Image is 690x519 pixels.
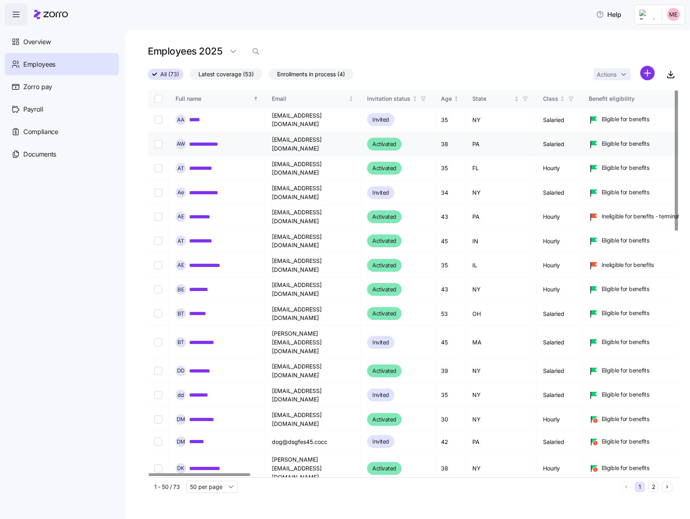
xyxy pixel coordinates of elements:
[178,166,184,171] span: A T
[441,94,452,103] div: Age
[5,53,119,75] a: Employees
[154,338,162,346] input: Select record 10
[435,407,466,431] td: 30
[621,482,631,492] button: Previous page
[348,96,354,102] div: Not sorted
[602,188,649,196] span: Eligible for benefits
[537,383,582,407] td: Salaried
[177,439,185,444] span: D M
[154,415,162,423] input: Select record 13
[453,96,459,102] div: Not sorted
[372,285,396,294] span: Activated
[537,359,582,383] td: Salaried
[148,45,222,57] h1: Employees 2025
[367,94,410,103] div: Invitation status
[435,277,466,301] td: 43
[154,237,162,245] input: Select record 6
[537,277,582,301] td: Hourly
[537,253,582,277] td: Hourly
[265,359,361,383] td: [EMAIL_ADDRESS][DOMAIN_NAME]
[23,59,55,69] span: Employees
[648,482,659,492] button: 2
[596,10,621,19] span: Help
[5,120,119,143] a: Compliance
[435,253,466,277] td: 35
[435,326,466,359] td: 45
[602,366,649,374] span: Eligible for benefits
[537,181,582,205] td: Salaried
[178,214,184,219] span: A E
[537,205,582,229] td: Hourly
[466,108,537,132] td: NY
[265,181,361,205] td: [EMAIL_ADDRESS][DOMAIN_NAME]
[597,72,617,77] span: Actions
[435,229,466,253] td: 45
[590,6,628,22] button: Help
[602,164,649,172] span: Eligible for benefits
[154,164,162,172] input: Select record 3
[154,367,162,375] input: Select record 11
[178,393,184,398] span: d d
[537,132,582,156] td: Salaried
[277,69,345,79] span: Enrollments in process (4)
[23,127,58,137] span: Compliance
[177,368,184,373] span: D D
[177,466,184,471] span: D K
[559,96,565,102] div: Not sorted
[537,452,582,485] td: Hourly
[265,407,361,431] td: [EMAIL_ADDRESS][DOMAIN_NAME]
[639,10,655,19] img: Employer logo
[372,236,396,246] span: Activated
[160,69,179,79] span: All (73)
[640,66,655,80] svg: add icon
[602,285,649,293] span: Eligible for benefits
[178,311,184,316] span: B T
[466,302,537,326] td: OH
[635,482,645,492] button: 1
[466,359,537,383] td: NY
[23,149,56,159] span: Documents
[265,90,361,108] th: EmailNot sorted
[435,302,466,326] td: 53
[372,338,389,347] span: Invited
[154,140,162,148] input: Select record 2
[154,309,162,318] input: Select record 9
[5,143,119,165] a: Documents
[265,108,361,132] td: [EMAIL_ADDRESS][DOMAIN_NAME]
[435,181,466,205] td: 34
[372,309,396,318] span: Activated
[466,277,537,301] td: NY
[178,263,184,268] span: A E
[466,431,537,452] td: PA
[178,238,184,244] span: A T
[602,261,654,269] span: Ineligible for benefits
[154,213,162,221] input: Select record 5
[537,229,582,253] td: Hourly
[543,94,558,103] div: Class
[602,438,649,446] span: Eligible for benefits
[435,452,466,485] td: 38
[154,438,162,446] input: Select record 14
[154,95,162,103] input: Select all records
[5,31,119,53] a: Overview
[178,190,184,195] span: A e
[472,94,512,103] div: State
[154,285,162,293] input: Select record 8
[372,261,396,270] span: Activated
[602,115,649,123] span: Eligible for benefits
[265,205,361,229] td: [EMAIL_ADDRESS][DOMAIN_NAME]
[662,482,672,492] button: Next page
[602,140,649,148] span: Eligible for benefits
[265,132,361,156] td: [EMAIL_ADDRESS][DOMAIN_NAME]
[602,236,649,244] span: Eligible for benefits
[602,391,649,399] span: Eligible for benefits
[265,277,361,301] td: [EMAIL_ADDRESS][DOMAIN_NAME]
[466,205,537,229] td: PA
[154,483,180,491] span: 1 - 50 / 73
[372,139,396,149] span: Activated
[372,163,396,173] span: Activated
[466,452,537,485] td: NY
[602,212,687,220] span: Ineligible for benefits - terminated
[466,383,537,407] td: NY
[361,90,435,108] th: Invitation statusNot sorted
